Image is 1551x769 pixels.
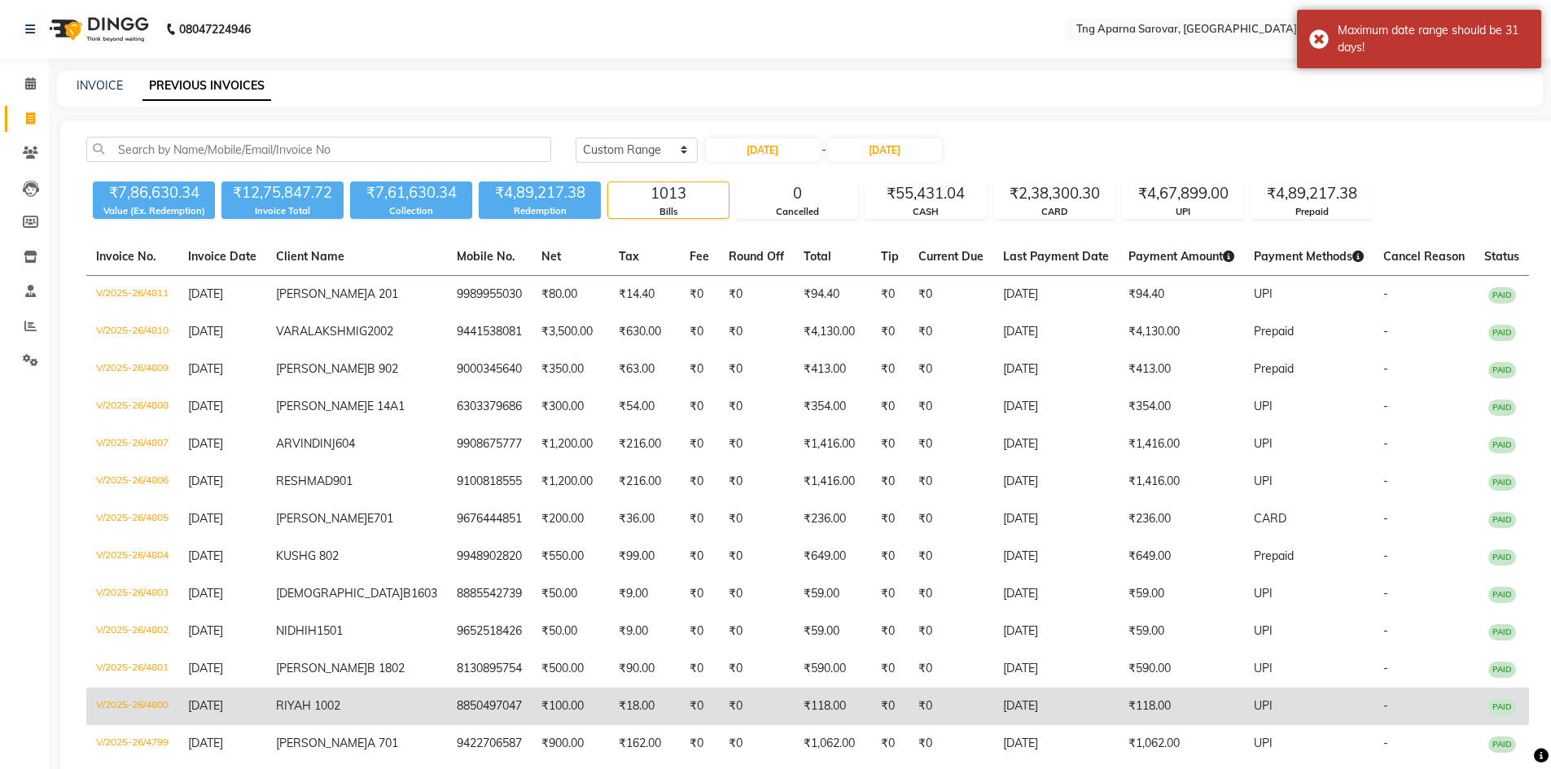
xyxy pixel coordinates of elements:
[1488,549,1516,566] span: PAID
[86,613,178,650] td: V/2025-26/4802
[447,463,532,500] td: 9100818555
[1383,324,1388,339] span: -
[1119,500,1244,538] td: ₹236.00
[86,575,178,613] td: V/2025-26/4803
[1383,511,1388,526] span: -
[993,500,1119,538] td: [DATE]
[719,351,794,388] td: ₹0
[680,725,719,762] td: ₹0
[1383,736,1388,750] span: -
[871,650,909,688] td: ₹0
[447,388,532,426] td: 6303379686
[909,276,993,314] td: ₹0
[77,78,123,93] a: INVOICE
[1488,736,1516,753] span: PAID
[447,276,532,314] td: 9989955030
[403,586,437,601] span: B1603
[188,661,223,675] span: [DATE]
[994,182,1115,205] div: ₹2,38,300.30
[1119,351,1244,388] td: ₹413.00
[541,249,561,264] span: Net
[828,138,942,161] input: End Date
[532,725,609,762] td: ₹900.00
[532,463,609,500] td: ₹1,200.00
[1338,22,1529,56] div: Maximum date range should be 31 days!
[86,688,178,725] td: V/2025-26/4800
[1383,548,1388,563] span: -
[1119,650,1244,688] td: ₹590.00
[86,137,551,162] input: Search by Name/Mobile/Email/Invoice No
[871,351,909,388] td: ₹0
[680,538,719,575] td: ₹0
[532,688,609,725] td: ₹100.00
[1119,725,1244,762] td: ₹1,062.00
[804,249,831,264] span: Total
[794,463,871,500] td: ₹1,416.00
[1254,548,1294,563] span: Prepaid
[737,182,857,205] div: 0
[609,388,680,426] td: ₹54.00
[276,698,302,713] span: RIYA
[86,650,178,688] td: V/2025-26/4801
[794,650,871,688] td: ₹590.00
[188,249,256,264] span: Invoice Date
[221,181,344,204] div: ₹12,75,847.72
[532,650,609,688] td: ₹500.00
[532,575,609,613] td: ₹50.00
[680,463,719,500] td: ₹0
[1254,436,1273,451] span: UPI
[1254,399,1273,413] span: UPI
[1383,399,1388,413] span: -
[719,688,794,725] td: ₹0
[1383,436,1388,451] span: -
[706,138,820,161] input: Start Date
[993,426,1119,463] td: [DATE]
[188,698,223,713] span: [DATE]
[909,575,993,613] td: ₹0
[188,474,223,488] span: [DATE]
[680,613,719,650] td: ₹0
[276,361,367,376] span: [PERSON_NAME]
[1488,624,1516,640] span: PAID
[871,500,909,538] td: ₹0
[1119,388,1244,426] td: ₹354.00
[532,313,609,351] td: ₹3,500.00
[350,204,472,218] div: Collection
[1383,286,1388,301] span: -
[142,72,271,101] a: PREVIOUS INVOICES
[993,463,1119,500] td: [DATE]
[86,276,178,314] td: V/2025-26/4811
[1119,313,1244,351] td: ₹4,130.00
[1383,698,1388,713] span: -
[794,575,871,613] td: ₹59.00
[276,324,359,339] span: VARALAKSHMI
[609,500,680,538] td: ₹36.00
[447,613,532,650] td: 9652518426
[86,463,178,500] td: V/2025-26/4806
[794,276,871,314] td: ₹94.40
[188,324,223,339] span: [DATE]
[1383,661,1388,675] span: -
[532,500,609,538] td: ₹200.00
[1484,249,1519,264] span: Status
[1123,182,1243,205] div: ₹4,67,899.00
[609,613,680,650] td: ₹9.00
[86,388,178,426] td: V/2025-26/4808
[1254,324,1294,339] span: Prepaid
[367,286,398,301] span: A 201
[367,736,398,750] span: A 701
[1488,587,1516,603] span: PAID
[909,688,993,725] td: ₹0
[909,388,993,426] td: ₹0
[609,538,680,575] td: ₹99.00
[1123,205,1243,219] div: UPI
[86,351,178,388] td: V/2025-26/4809
[871,613,909,650] td: ₹0
[1488,400,1516,416] span: PAID
[1119,613,1244,650] td: ₹59.00
[308,623,343,638] span: H1501
[609,276,680,314] td: ₹14.40
[994,205,1115,219] div: CARD
[86,538,178,575] td: V/2025-26/4804
[350,181,472,204] div: ₹7,61,630.34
